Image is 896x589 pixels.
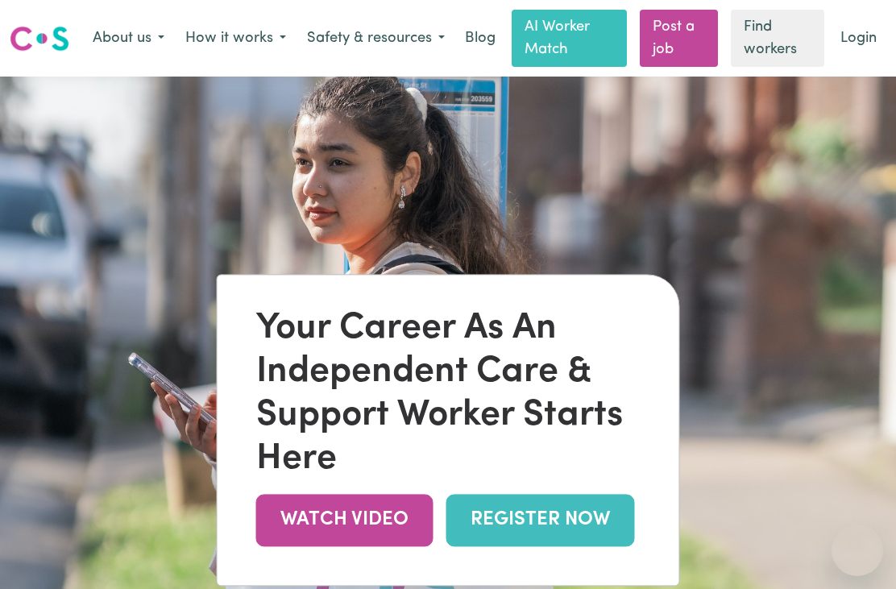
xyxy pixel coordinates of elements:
[831,21,886,56] a: Login
[832,525,883,576] iframe: Button to launch messaging window
[446,494,635,546] a: REGISTER NOW
[256,494,433,546] a: WATCH VIDEO
[175,22,297,56] button: How it works
[10,20,69,57] a: Careseekers logo
[455,21,505,56] a: Blog
[256,307,641,481] div: Your Career As An Independent Care & Support Worker Starts Here
[297,22,455,56] button: Safety & resources
[731,10,824,67] a: Find workers
[640,10,719,67] a: Post a job
[82,22,175,56] button: About us
[512,10,627,67] a: AI Worker Match
[10,24,69,53] img: Careseekers logo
